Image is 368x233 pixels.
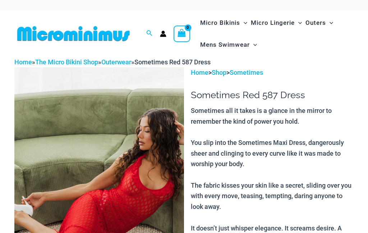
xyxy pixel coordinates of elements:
[191,69,208,76] a: Home
[197,11,354,57] nav: Site Navigation
[134,58,211,66] span: Sometimes Red 587 Dress
[212,69,226,76] a: Shop
[174,26,190,42] a: View Shopping Cart, empty
[200,14,240,32] span: Micro Bikinis
[14,26,133,42] img: MM SHOP LOGO FLAT
[191,90,354,101] h1: Sometimes Red 587 Dress
[101,58,131,66] a: Outerwear
[35,58,98,66] a: The Micro Bikini Shop
[251,14,295,32] span: Micro Lingerie
[249,12,304,34] a: Micro LingerieMenu ToggleMenu Toggle
[191,67,354,78] p: > >
[160,31,166,37] a: Account icon link
[14,58,211,66] span: » » »
[304,12,335,34] a: OutersMenu ToggleMenu Toggle
[326,14,333,32] span: Menu Toggle
[198,34,259,56] a: Mens SwimwearMenu ToggleMenu Toggle
[295,14,302,32] span: Menu Toggle
[250,36,257,54] span: Menu Toggle
[200,36,250,54] span: Mens Swimwear
[305,14,326,32] span: Outers
[198,12,249,34] a: Micro BikinisMenu ToggleMenu Toggle
[240,14,247,32] span: Menu Toggle
[14,58,32,66] a: Home
[230,69,263,76] a: Sometimes
[146,29,153,38] a: Search icon link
